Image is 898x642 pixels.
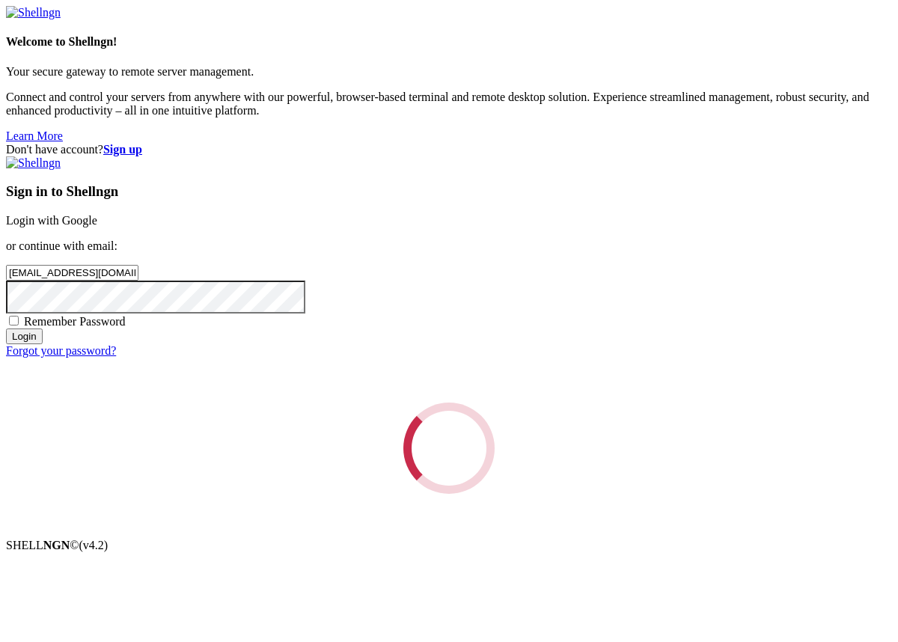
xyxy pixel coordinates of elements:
[103,143,142,156] a: Sign up
[9,316,19,325] input: Remember Password
[6,539,108,551] span: SHELL ©
[43,539,70,551] b: NGN
[6,6,61,19] img: Shellngn
[6,214,97,227] a: Login with Google
[6,328,43,344] input: Login
[6,35,892,49] h4: Welcome to Shellngn!
[6,65,892,79] p: Your secure gateway to remote server management.
[403,403,495,494] div: Loading...
[6,239,892,253] p: or continue with email:
[6,91,892,117] p: Connect and control your servers from anywhere with our powerful, browser-based terminal and remo...
[6,344,116,357] a: Forgot your password?
[6,143,892,156] div: Don't have account?
[6,129,63,142] a: Learn More
[6,156,61,170] img: Shellngn
[24,315,126,328] span: Remember Password
[6,265,138,281] input: Email address
[79,539,109,551] span: 4.2.0
[6,183,892,200] h3: Sign in to Shellngn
